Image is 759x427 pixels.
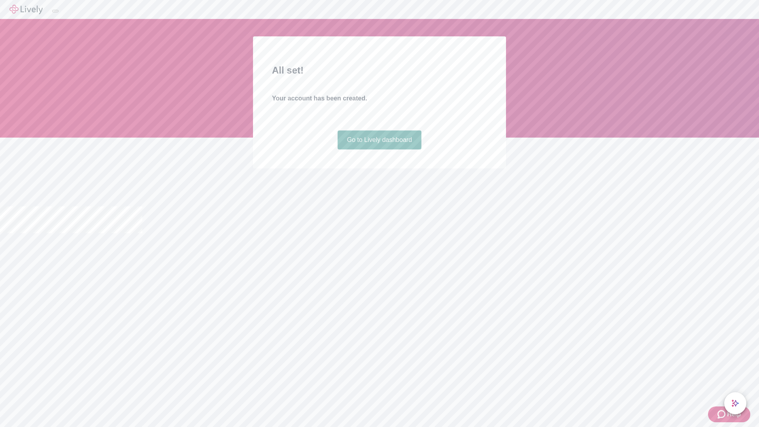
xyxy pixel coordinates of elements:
[9,5,43,14] img: Lively
[272,94,487,103] h4: Your account has been created.
[52,10,59,12] button: Log out
[731,399,739,407] svg: Lively AI Assistant
[727,410,741,419] span: Help
[708,406,750,422] button: Zendesk support iconHelp
[338,130,422,149] a: Go to Lively dashboard
[724,392,746,414] button: chat
[717,410,727,419] svg: Zendesk support icon
[272,63,487,77] h2: All set!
